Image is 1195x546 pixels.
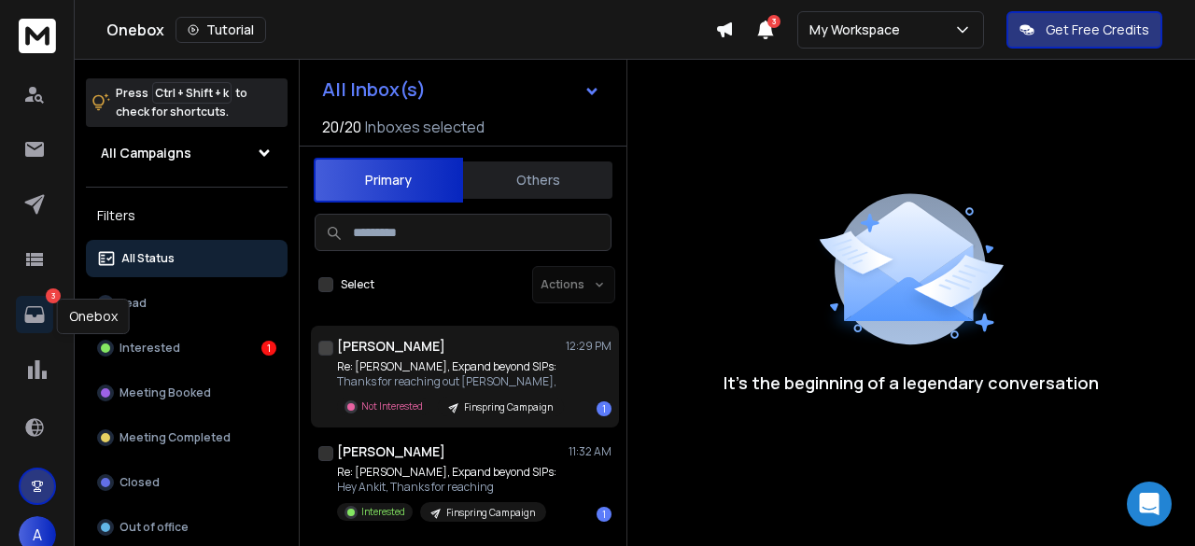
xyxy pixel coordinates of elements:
[86,329,288,367] button: Interested1
[119,475,160,490] p: Closed
[86,464,288,501] button: Closed
[57,299,130,334] div: Onebox
[1006,11,1162,49] button: Get Free Credits
[314,158,463,203] button: Primary
[176,17,266,43] button: Tutorial
[152,82,232,104] span: Ctrl + Shift + k
[569,444,612,459] p: 11:32 AM
[1127,482,1172,526] div: Open Intercom Messenger
[1046,21,1149,39] p: Get Free Credits
[86,240,288,277] button: All Status
[809,21,907,39] p: My Workspace
[119,385,211,400] p: Meeting Booked
[365,116,485,138] h3: Inboxes selected
[337,480,556,495] p: Hey Ankit, Thanks for reaching
[261,341,276,356] div: 1
[322,116,361,138] span: 20 / 20
[46,288,61,303] p: 3
[724,370,1099,396] p: It’s the beginning of a legendary conversation
[116,84,247,121] p: Press to check for shortcuts.
[337,442,445,461] h1: [PERSON_NAME]
[86,419,288,456] button: Meeting Completed
[119,341,180,356] p: Interested
[337,359,561,374] p: Re: [PERSON_NAME], Expand beyond SIPs:
[106,17,715,43] div: Onebox
[86,203,288,229] h3: Filters
[341,277,374,292] label: Select
[337,465,556,480] p: Re: [PERSON_NAME], Expand beyond SIPs:
[464,400,553,414] p: Finspring Campaign
[361,505,405,519] p: Interested
[86,374,288,412] button: Meeting Booked
[322,80,426,99] h1: All Inbox(s)
[767,15,780,28] span: 3
[86,285,288,322] button: Lead
[597,401,612,416] div: 1
[307,71,615,108] button: All Inbox(s)
[86,134,288,172] button: All Campaigns
[119,520,189,535] p: Out of office
[337,337,445,356] h1: [PERSON_NAME]
[337,374,561,389] p: Thanks for reaching out [PERSON_NAME],
[119,430,231,445] p: Meeting Completed
[463,160,612,201] button: Others
[361,399,423,413] p: Not Interested
[119,296,147,311] p: Lead
[446,506,535,520] p: Finspring Campaign
[101,144,191,162] h1: All Campaigns
[121,251,175,266] p: All Status
[597,507,612,522] div: 1
[86,509,288,546] button: Out of office
[566,339,612,354] p: 12:29 PM
[16,296,53,333] a: 3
